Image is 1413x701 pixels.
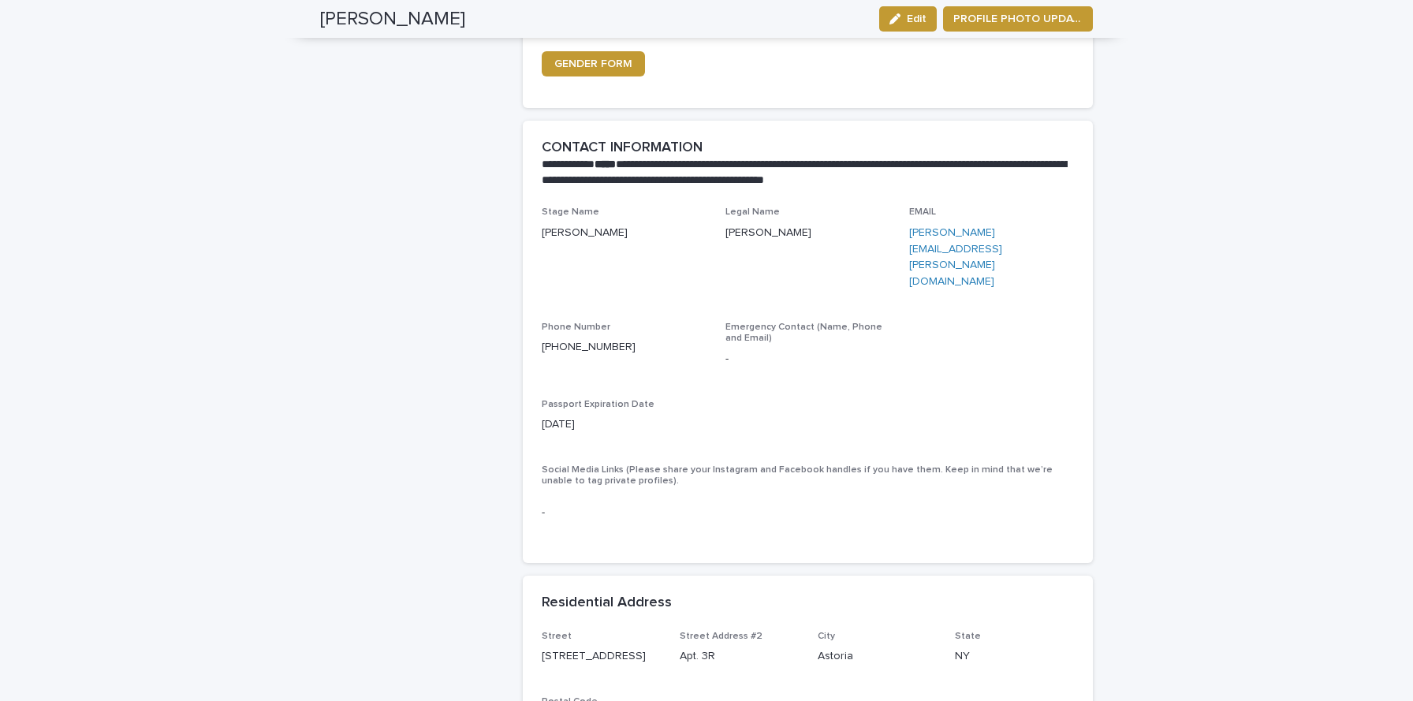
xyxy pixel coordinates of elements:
span: Street Address #2 [680,632,762,641]
h2: Residential Address [542,595,672,612]
p: NY [955,648,1074,665]
p: Apt. 3R [680,648,799,665]
button: PROFILE PHOTO UPDATE [943,6,1093,32]
p: Astoria [818,648,937,665]
p: [STREET_ADDRESS] [542,648,661,665]
span: Passport Expiration Date [542,400,654,409]
span: PROFILE PHOTO UPDATE [953,11,1083,27]
a: GENDER FORM [542,51,645,76]
span: State [955,632,981,641]
button: Edit [879,6,937,32]
h2: [PERSON_NAME] [320,8,465,31]
span: Street [542,632,572,641]
span: Social Media Links (Please share your Instagram and Facebook handles if you have them. Keep in mi... [542,465,1053,486]
span: Phone Number [542,323,610,332]
span: Emergency Contact (Name, Phone and Email) [725,323,882,343]
span: GENDER FORM [554,58,632,69]
a: [PHONE_NUMBER] [542,341,636,352]
span: EMAIL [909,207,936,217]
span: Edit [907,13,926,24]
p: - [542,505,1074,521]
p: [PERSON_NAME] [542,225,706,241]
span: City [818,632,835,641]
p: [PERSON_NAME] [725,225,890,241]
h2: CONTACT INFORMATION [542,140,703,157]
span: Stage Name [542,207,599,217]
span: Legal Name [725,207,780,217]
p: - [725,351,890,367]
p: [DATE] [542,416,1074,433]
a: [PERSON_NAME][EMAIL_ADDRESS][PERSON_NAME][DOMAIN_NAME] [909,227,1002,287]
